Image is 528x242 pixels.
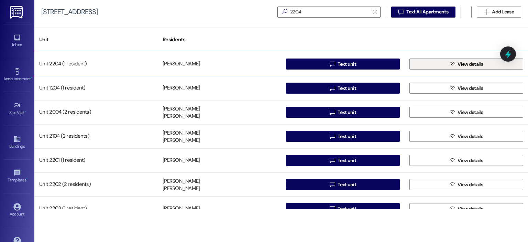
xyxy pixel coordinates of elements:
a: Buildings [3,133,31,152]
i:  [484,9,489,15]
span: View details [458,181,483,188]
button: Text unit [286,179,400,190]
i:  [279,8,290,15]
div: [PERSON_NAME] [163,137,200,144]
button: View details [409,59,523,70]
a: Account [3,201,31,220]
div: Unit [34,31,158,48]
i:  [330,158,335,163]
span: View details [458,157,483,164]
button: View details [409,107,523,118]
i:  [450,134,455,139]
span: Text unit [338,85,356,92]
span: Text unit [338,133,356,140]
div: [PERSON_NAME] [163,178,200,185]
i:  [330,206,335,211]
i:  [450,182,455,187]
div: Unit 1204 (1 resident) [34,81,158,95]
div: [PERSON_NAME] [163,205,200,212]
button: Add Lease [477,7,521,18]
span: Text unit [338,109,356,116]
button: Text unit [286,107,400,118]
span: • [25,109,26,114]
button: View details [409,179,523,190]
i:  [330,109,335,115]
span: Text All Apartments [406,8,448,15]
div: [STREET_ADDRESS] [41,8,98,15]
div: Unit 2201 (1 resident) [34,154,158,167]
button: Text All Apartments [391,7,455,18]
i:  [450,206,455,211]
a: Inbox [3,32,31,50]
div: Unit 2203 (1 resident) [34,202,158,215]
input: Search by resident name or unit number [290,7,369,17]
div: Unit 2202 (2 residents) [34,178,158,191]
div: [PERSON_NAME] [163,61,200,68]
div: Unit 2004 (2 residents) [34,105,158,119]
span: View details [458,133,483,140]
button: View details [409,83,523,94]
span: Text unit [338,205,356,212]
button: Text unit [286,203,400,214]
div: Unit 2104 (2 residents) [34,129,158,143]
a: Site Visit • [3,99,31,118]
span: View details [458,85,483,92]
div: [PERSON_NAME] [163,85,200,92]
div: Unit 2204 (1 resident) [34,57,158,71]
div: [PERSON_NAME] [163,185,200,192]
div: [PERSON_NAME] [163,113,200,120]
i:  [330,134,335,139]
span: View details [458,61,483,68]
i:  [450,61,455,67]
i:  [330,182,335,187]
img: ResiDesk Logo [10,6,24,19]
i:  [373,9,376,15]
button: Clear text [369,7,380,17]
div: [PERSON_NAME] [163,157,200,164]
i:  [330,61,335,67]
button: View details [409,203,523,214]
span: Text unit [338,181,356,188]
span: Add Lease [492,8,514,15]
i:  [398,9,404,15]
i:  [330,85,335,91]
span: • [26,177,27,181]
button: Text unit [286,59,400,70]
i:  [450,158,455,163]
button: Text unit [286,131,400,142]
span: Text unit [338,61,356,68]
i:  [450,109,455,115]
button: View details [409,155,523,166]
div: Residents [158,31,281,48]
div: [PERSON_NAME] [163,105,200,113]
span: View details [458,109,483,116]
button: Text unit [286,83,400,94]
span: Text unit [338,157,356,164]
button: Text unit [286,155,400,166]
span: • [31,75,32,80]
button: View details [409,131,523,142]
span: View details [458,205,483,212]
i:  [450,85,455,91]
a: Templates • [3,167,31,186]
div: [PERSON_NAME] [163,129,200,137]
